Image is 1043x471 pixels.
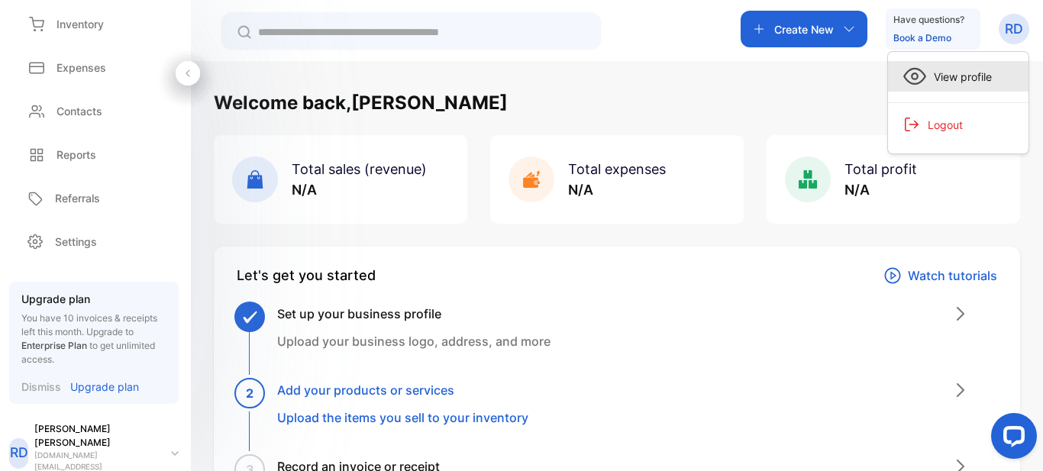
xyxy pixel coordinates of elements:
[920,117,963,133] span: Logout
[568,179,666,200] p: N/A
[237,265,376,286] div: Let's get you started
[277,381,528,399] h3: Add your products or services
[292,161,427,177] span: Total sales (revenue)
[893,12,964,27] p: Have questions?
[844,161,917,177] span: Total profit
[57,60,106,76] p: Expenses
[277,408,528,427] p: Upload the items you sell to your inventory
[908,266,997,285] p: Watch tutorials
[61,379,139,395] a: Upgrade plan
[21,291,166,307] p: Upgrade plan
[246,384,253,402] span: 2
[903,116,920,133] img: Icon
[10,443,28,463] p: RD
[979,407,1043,471] iframe: LiveChat chat widget
[55,234,97,250] p: Settings
[1005,19,1023,39] p: RD
[21,340,87,351] span: Enterprise Plan
[903,65,926,88] img: Icon
[55,190,100,206] p: Referrals
[883,265,997,286] a: Watch tutorials
[214,89,508,117] h1: Welcome back, [PERSON_NAME]
[999,11,1029,47] button: RD
[292,179,427,200] p: N/A
[277,332,551,350] p: Upload your business logo, address, and more
[741,11,867,47] button: Create New
[774,21,834,37] p: Create New
[70,379,139,395] p: Upgrade plan
[21,326,155,365] span: Upgrade to to get unlimited access.
[34,422,159,450] p: [PERSON_NAME] [PERSON_NAME]
[277,305,551,323] h3: Set up your business profile
[568,161,666,177] span: Total expenses
[21,311,166,366] p: You have 10 invoices & receipts left this month.
[57,16,104,32] p: Inventory
[21,379,61,395] p: Dismiss
[57,103,102,119] p: Contacts
[893,32,951,44] a: Book a Demo
[844,179,917,200] p: N/A
[926,69,992,85] span: View profile
[57,147,96,163] p: Reports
